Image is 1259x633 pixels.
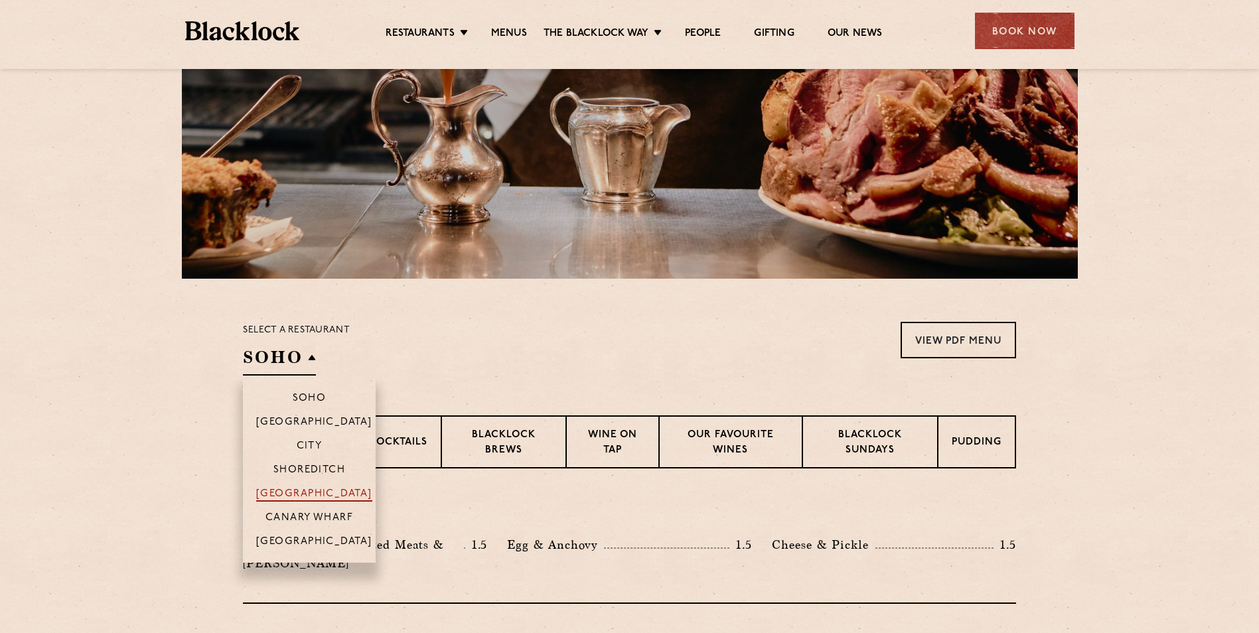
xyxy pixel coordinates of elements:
[243,346,316,376] h2: SOHO
[580,428,645,459] p: Wine on Tap
[256,417,372,430] p: [GEOGRAPHIC_DATA]
[273,464,346,478] p: Shoreditch
[297,441,323,454] p: City
[265,512,353,526] p: Canary Wharf
[455,428,552,459] p: Blacklock Brews
[256,536,372,549] p: [GEOGRAPHIC_DATA]
[256,488,372,502] p: [GEOGRAPHIC_DATA]
[685,27,721,42] a: People
[975,13,1074,49] div: Book Now
[901,322,1016,358] a: View PDF Menu
[816,428,924,459] p: Blacklock Sundays
[386,27,455,42] a: Restaurants
[729,536,752,553] p: 1.5
[368,435,427,452] p: Cocktails
[673,428,788,459] p: Our favourite wines
[465,536,488,553] p: 1.5
[293,393,327,406] p: Soho
[243,502,1016,519] h3: Pre Chop Bites
[828,27,883,42] a: Our News
[507,535,604,554] p: Egg & Anchovy
[491,27,527,42] a: Menus
[994,536,1016,553] p: 1.5
[952,435,1001,452] p: Pudding
[185,21,300,40] img: BL_Textured_Logo-footer-cropped.svg
[754,27,794,42] a: Gifting
[243,322,350,339] p: Select a restaurant
[772,535,875,554] p: Cheese & Pickle
[544,27,648,42] a: The Blacklock Way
